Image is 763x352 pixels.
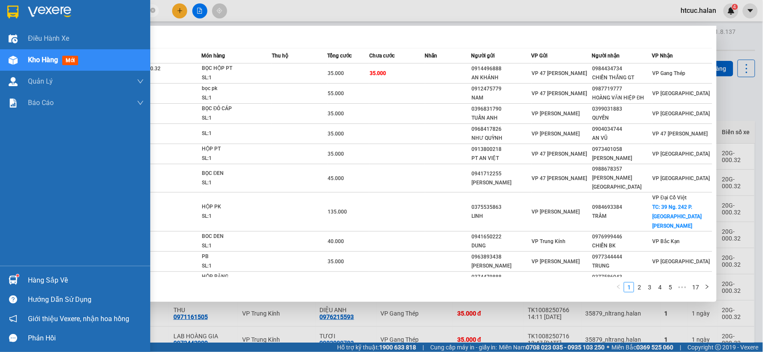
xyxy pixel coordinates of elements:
[202,178,266,188] div: SL: 1
[472,134,531,143] div: NHƯ QUỲNH
[202,114,266,123] div: SL: 1
[370,70,386,76] span: 35.000
[137,78,144,85] span: down
[328,151,344,157] span: 35.000
[690,283,702,292] a: 17
[369,53,395,59] span: Chưa cước
[644,282,655,292] li: 3
[150,8,155,13] span: close-circle
[137,99,144,106] span: down
[328,90,344,96] span: 55.000
[653,195,687,201] span: VP Đại Cồ Việt
[9,99,18,108] img: solution-icon
[653,259,710,265] span: VP [GEOGRAPHIC_DATA]
[472,203,531,212] div: 0375535863
[16,274,19,277] sup: 1
[653,70,686,76] span: VP Gang Thép
[202,202,266,212] div: HỘP PK
[328,259,344,265] span: 35.000
[702,282,712,292] li: Next Page
[328,209,347,215] span: 135.000
[202,154,266,163] div: SL: 1
[592,212,651,221] div: TRÂM
[592,53,620,59] span: Người nhận
[472,273,531,282] div: 0374479888
[9,77,18,86] img: warehouse-icon
[532,259,580,265] span: VP [PERSON_NAME]
[472,105,531,114] div: 0396831790
[28,33,70,44] span: Điều hành xe
[472,253,531,262] div: 0963893438
[653,204,702,229] span: TC: 39 Ng. 242 P. [GEOGRAPHIC_DATA][PERSON_NAME]
[9,295,17,304] span: question-circle
[532,90,587,96] span: VP 47 [PERSON_NAME]
[202,232,266,241] div: BOC DEN
[202,262,266,271] div: SL: 1
[635,283,644,292] a: 2
[472,64,531,73] div: 0914496888
[665,282,675,292] li: 5
[202,93,266,103] div: SL: 1
[624,282,634,292] li: 1
[634,282,644,292] li: 2
[472,212,531,221] div: LINH
[532,111,580,117] span: VP [PERSON_NAME]
[9,276,18,285] img: warehouse-icon
[592,125,651,134] div: 0904034744
[532,131,580,137] span: VP [PERSON_NAME]
[666,283,675,292] a: 5
[472,73,531,82] div: AN KHÁNH
[645,283,654,292] a: 3
[592,174,651,192] div: [PERSON_NAME][GEOGRAPHIC_DATA]
[28,313,129,324] span: Giới thiệu Vexere, nhận hoa hồng
[471,53,495,59] span: Người gửi
[653,175,710,181] span: VP [GEOGRAPHIC_DATA]
[592,203,651,212] div: 0984693384
[472,114,531,123] div: TUẤN ANH
[472,262,531,271] div: [PERSON_NAME]
[614,282,624,292] li: Previous Page
[592,93,651,102] div: HOÀNG VĂN HIỆP ĐH
[202,241,266,251] div: SL: 1
[655,283,665,292] a: 4
[592,84,651,93] div: 0987719777
[532,70,587,76] span: VP 47 [PERSON_NAME]
[150,7,155,15] span: close-circle
[705,284,710,289] span: right
[592,64,651,73] div: 0984434734
[472,145,531,154] div: 0913800218
[328,175,344,181] span: 45.000
[9,56,18,65] img: warehouse-icon
[28,76,53,87] span: Quản Lý
[592,262,651,271] div: TRUNG
[328,131,344,137] span: 35.000
[592,241,651,250] div: CHIẾN BK
[472,93,531,102] div: NAM
[532,175,587,181] span: VP 47 [PERSON_NAME]
[202,64,266,73] div: BỌC HỘP PT
[653,238,680,244] span: VP Bắc Kạn
[655,282,665,292] li: 4
[328,111,344,117] span: 35.000
[592,134,651,143] div: AN VŨ
[592,253,651,262] div: 0977344444
[425,53,438,59] span: Nhãn
[201,53,225,59] span: Món hàng
[28,97,54,108] span: Báo cáo
[675,282,689,292] li: Next 5 Pages
[472,154,531,163] div: PT AN VIỆT
[202,169,266,178] div: BỌC ĐEN
[62,56,78,65] span: mới
[28,332,144,345] div: Phản hồi
[202,252,266,262] div: PB
[328,70,344,76] span: 35.000
[653,151,710,157] span: VP [GEOGRAPHIC_DATA]
[202,212,266,221] div: SL: 1
[624,283,634,292] a: 1
[532,53,548,59] span: VP Gửi
[202,73,266,83] div: SL: 1
[653,90,710,96] span: VP [GEOGRAPHIC_DATA]
[9,34,18,43] img: warehouse-icon
[652,53,673,59] span: VP Nhận
[328,53,352,59] span: Tổng cước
